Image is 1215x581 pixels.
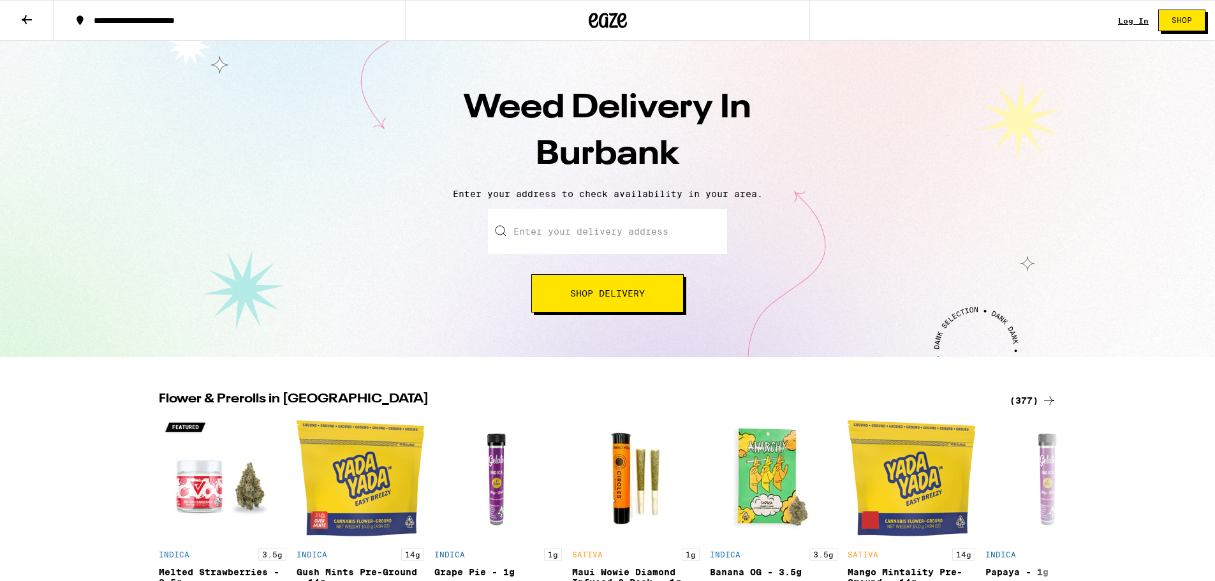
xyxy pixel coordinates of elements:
p: Enter your address to check availability in your area. [13,189,1202,199]
p: 14g [401,548,424,561]
p: 1g [682,548,700,561]
div: Banana OG - 3.5g [710,567,837,577]
div: Papaya - 1g [985,567,1113,577]
p: INDICA [434,550,465,559]
button: Shop Delivery [531,274,684,313]
span: Burbank [536,138,679,172]
img: Gelato - Papaya - 1g [985,415,1113,542]
span: Shop Delivery [570,289,645,298]
img: Yada Yada - Mango Mintality Pre-Ground - 14g [848,415,975,542]
button: Shop [1158,10,1205,31]
h2: Flower & Prerolls in [GEOGRAPHIC_DATA] [159,393,994,408]
p: 3.5g [809,548,837,561]
input: Enter your delivery address [488,209,727,254]
a: (377) [1010,393,1057,408]
p: INDICA [985,550,1016,559]
img: Anarchy - Banana OG - 3.5g [710,415,837,542]
img: Yada Yada - Gush Mints Pre-Ground - 14g [297,415,424,542]
div: Grape Pie - 1g [434,567,562,577]
p: SATIVA [848,550,878,559]
img: Gelato - Grape Pie - 1g [434,415,562,542]
a: Log In [1118,17,1149,25]
p: INDICA [297,550,327,559]
span: Shop [1172,17,1192,24]
p: 14g [952,548,975,561]
p: 1g [544,548,562,561]
img: Ember Valley - Melted Strawberries - 3.5g [159,415,286,542]
p: 3.5g [258,548,286,561]
a: Shop [1149,10,1215,31]
p: INDICA [710,550,740,559]
img: Circles Eclipse - Maui Wowie Diamond Infused 2-Pack - 1g [572,415,700,542]
p: INDICA [159,550,189,559]
p: SATIVA [572,550,603,559]
h1: Weed Delivery In [385,85,831,179]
